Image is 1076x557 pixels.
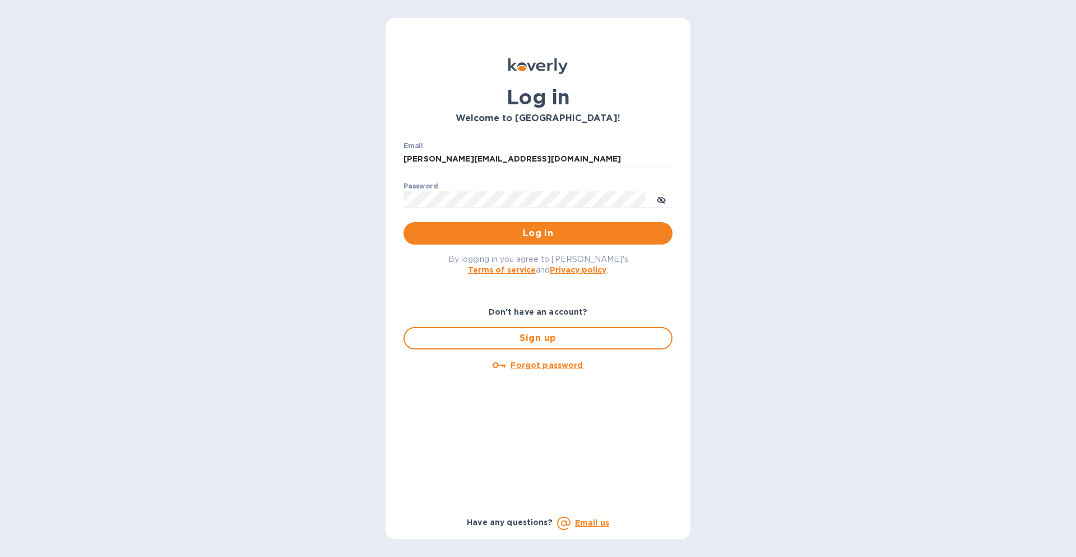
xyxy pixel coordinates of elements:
a: Email us [575,518,609,527]
button: Sign up [403,327,672,349]
img: Koverly [508,58,568,74]
button: Log in [403,222,672,245]
input: Enter email address [403,151,672,168]
span: Sign up [414,332,662,345]
h3: Welcome to [GEOGRAPHIC_DATA]! [403,113,672,124]
a: Terms of service [468,265,536,274]
u: Forgot password [511,361,583,370]
label: Email [403,142,423,149]
h1: Log in [403,85,672,109]
b: Don't have an account? [489,307,588,316]
button: toggle password visibility [650,188,672,210]
label: Password [403,183,438,190]
a: Privacy policy [550,265,606,274]
span: By logging in you agree to [PERSON_NAME]'s and . [448,255,628,274]
span: Log in [412,227,664,240]
b: Have any questions? [467,518,553,527]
